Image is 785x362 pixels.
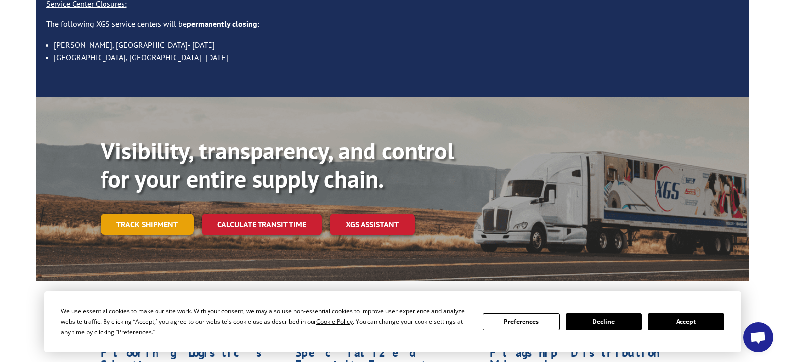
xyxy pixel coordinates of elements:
[648,313,724,330] button: Accept
[118,328,152,336] span: Preferences
[44,291,741,352] div: Cookie Consent Prompt
[566,313,642,330] button: Decline
[101,214,194,235] a: Track shipment
[330,214,415,235] a: XGS ASSISTANT
[54,38,739,51] li: [PERSON_NAME], [GEOGRAPHIC_DATA]- [DATE]
[316,317,353,326] span: Cookie Policy
[101,135,454,195] b: Visibility, transparency, and control for your entire supply chain.
[54,51,739,64] li: [GEOGRAPHIC_DATA], [GEOGRAPHIC_DATA]- [DATE]
[483,313,559,330] button: Preferences
[46,18,739,38] p: The following XGS service centers will be :
[61,306,471,337] div: We use essential cookies to make our site work. With your consent, we may also use non-essential ...
[743,322,773,352] a: Open chat
[187,19,257,29] strong: permanently closing
[202,214,322,235] a: Calculate transit time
